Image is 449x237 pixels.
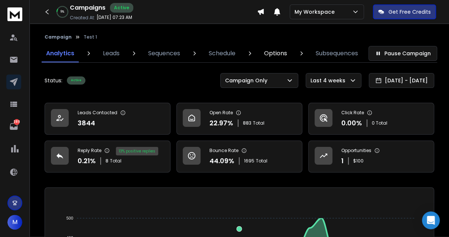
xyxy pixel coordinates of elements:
[204,45,240,62] a: Schedule
[45,141,170,172] a: Reply Rate0.21%8Total13% positive replies
[341,148,371,154] p: Opportunities
[353,158,364,164] p: $ 100
[225,77,270,84] p: Campaign Only
[6,119,21,134] a: 389
[97,14,132,20] p: [DATE] 07:23 AM
[7,215,22,230] button: M
[78,148,101,154] p: Reply Rate
[368,46,437,61] button: Pause Campaign
[66,216,73,220] tspan: 500
[67,76,85,85] div: Active
[144,45,185,62] a: Sequences
[176,103,302,135] a: Open Rate22.97%883Total
[209,49,235,58] p: Schedule
[84,34,97,40] p: Test 1
[209,148,238,154] p: Bounce Rate
[316,49,358,58] p: Subsequences
[243,120,251,126] span: 883
[341,118,362,128] p: 0.00 %
[148,49,180,58] p: Sequences
[42,45,79,62] a: Analytics
[103,49,120,58] p: Leads
[244,158,254,164] span: 1695
[256,158,267,164] span: Total
[260,45,292,62] a: Options
[14,119,20,125] p: 389
[341,156,344,166] p: 1
[308,103,434,135] a: Click Rate0.00%0 Total
[311,45,362,62] a: Subsequences
[209,110,233,116] p: Open Rate
[388,8,431,16] p: Get Free Credits
[295,8,338,16] p: My Workspace
[209,156,234,166] p: 44.09 %
[78,156,96,166] p: 0.21 %
[78,118,95,128] p: 3844
[310,77,348,84] p: Last 4 weeks
[422,211,440,229] div: Open Intercom Messenger
[61,10,64,14] p: 9 %
[45,77,62,84] p: Status:
[116,147,158,155] div: 13 % positive replies
[7,7,22,21] img: logo
[70,15,95,21] p: Created At:
[341,110,364,116] p: Click Rate
[46,49,74,58] p: Analytics
[373,4,436,19] button: Get Free Credits
[98,45,124,62] a: Leads
[264,49,287,58] p: Options
[45,103,170,135] a: Leads Contacted3844
[45,34,72,40] button: Campaign
[209,118,233,128] p: 22.97 %
[369,73,434,88] button: [DATE] - [DATE]
[176,141,302,172] a: Bounce Rate44.09%1695Total
[372,120,387,126] p: 0 Total
[253,120,264,126] span: Total
[308,141,434,172] a: Opportunities1$100
[110,3,133,13] div: Active
[70,3,105,12] h1: Campaigns
[105,158,108,164] span: 8
[110,158,121,164] span: Total
[78,110,117,116] p: Leads Contacted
